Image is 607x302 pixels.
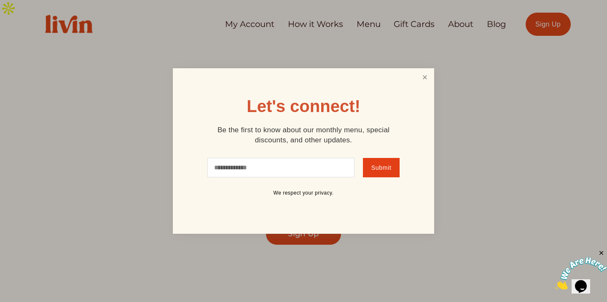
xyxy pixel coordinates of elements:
[247,98,360,115] h1: Let's connect!
[202,125,405,145] p: Be the first to know about our monthly menu, special discounts, and other updates.
[202,190,405,197] p: We respect your privacy.
[371,164,392,171] span: Submit
[417,69,433,85] a: Close
[363,158,400,177] button: Submit
[555,249,607,289] iframe: chat widget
